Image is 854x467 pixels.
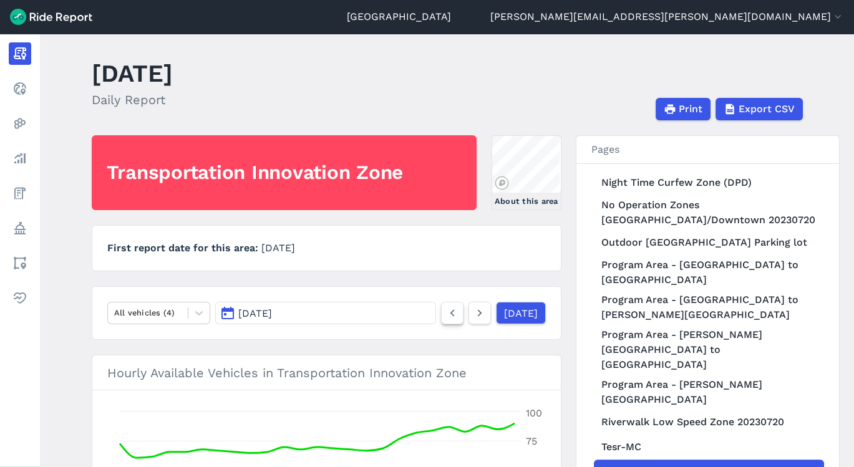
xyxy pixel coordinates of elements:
a: Program Area - [PERSON_NAME][GEOGRAPHIC_DATA] to [GEOGRAPHIC_DATA] [594,325,824,375]
a: Heatmaps [9,112,31,135]
span: Export CSV [739,102,795,117]
a: [DATE] [496,302,546,324]
span: [DATE] [238,307,272,319]
div: About this area [495,195,558,207]
span: Print [679,102,702,117]
a: Report [9,42,31,65]
a: Riverwalk Low Speed Zone 20230720 [594,410,824,435]
h3: Pages [576,136,839,164]
a: [GEOGRAPHIC_DATA] [347,9,451,24]
h2: Daily Report [92,90,173,109]
h3: Hourly Available Vehicles in Transportation Innovation Zone [92,355,561,390]
a: Program Area - [PERSON_NAME][GEOGRAPHIC_DATA] [594,375,824,410]
button: Export CSV [716,98,803,120]
a: Realtime [9,77,31,100]
a: Areas [9,252,31,274]
a: About this area [492,135,561,210]
button: [PERSON_NAME][EMAIL_ADDRESS][PERSON_NAME][DOMAIN_NAME] [490,9,844,24]
a: Fees [9,182,31,205]
a: Program Area - [GEOGRAPHIC_DATA] to [GEOGRAPHIC_DATA] [594,255,824,290]
span: [DATE] [261,242,295,254]
h1: [DATE] [92,56,173,90]
button: Print [656,98,711,120]
h2: Transportation Innovation Zone [107,159,404,186]
a: Mapbox logo [495,176,509,190]
span: First report date for this area [107,242,261,254]
tspan: 100 [526,407,542,419]
a: Night Time Curfew Zone (DPD) [594,170,824,195]
a: No Operation Zones [GEOGRAPHIC_DATA]/Downtown 20230720 [594,195,824,230]
a: Program Area - [GEOGRAPHIC_DATA] to [PERSON_NAME][GEOGRAPHIC_DATA] [594,290,824,325]
a: Tesr-MC [594,435,824,460]
canvas: Map [492,136,560,193]
a: Analyze [9,147,31,170]
img: Ride Report [10,9,92,25]
button: [DATE] [215,302,435,324]
a: Policy [9,217,31,239]
a: Health [9,287,31,309]
tspan: 75 [526,435,537,447]
a: Outdoor [GEOGRAPHIC_DATA] Parking lot [594,230,824,255]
